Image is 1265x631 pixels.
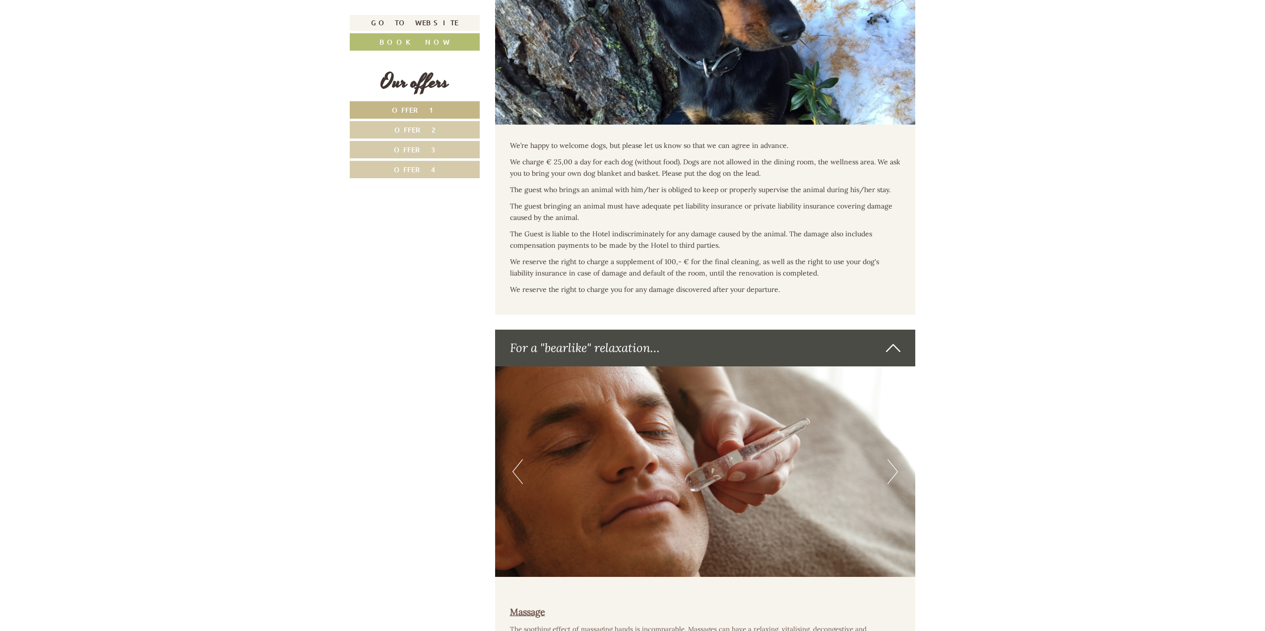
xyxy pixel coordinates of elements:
[510,157,900,178] span: We charge € 25,00 a day for each dog (without food). Dogs are not allowed in the dining room, the...
[394,145,436,154] span: Offer 3
[510,202,892,222] span: The guest bringing an animal must have adequate pet liability insurance or private liability insu...
[350,68,480,96] div: Our offers
[394,165,436,174] span: Offer 4
[350,15,480,31] a: Go to website
[510,141,788,150] span: We’re happy to welcome dogs, but please let us know so that we can agree in advance.
[512,459,523,484] button: Previous
[394,125,436,135] span: Offer 2
[510,257,879,278] span: We reserve the right to charge a supplement of 100,- € for the final cleaning, as well as the rig...
[495,330,916,366] div: For a "bearlike" relaxation…
[510,285,780,294] span: We reserve the right to charge you for any damage discovered after your departure.
[350,33,480,51] a: Book now
[887,459,898,484] button: Next
[510,185,890,194] span: The guest who brings an animal with him/her is obliged to keep or properly supervise the animal d...
[510,606,545,618] strong: Massage
[392,105,438,115] span: Offer 1
[510,229,872,250] span: The Guest is liable to the Hotel indiscriminately for any damage caused by the animal. The damage...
